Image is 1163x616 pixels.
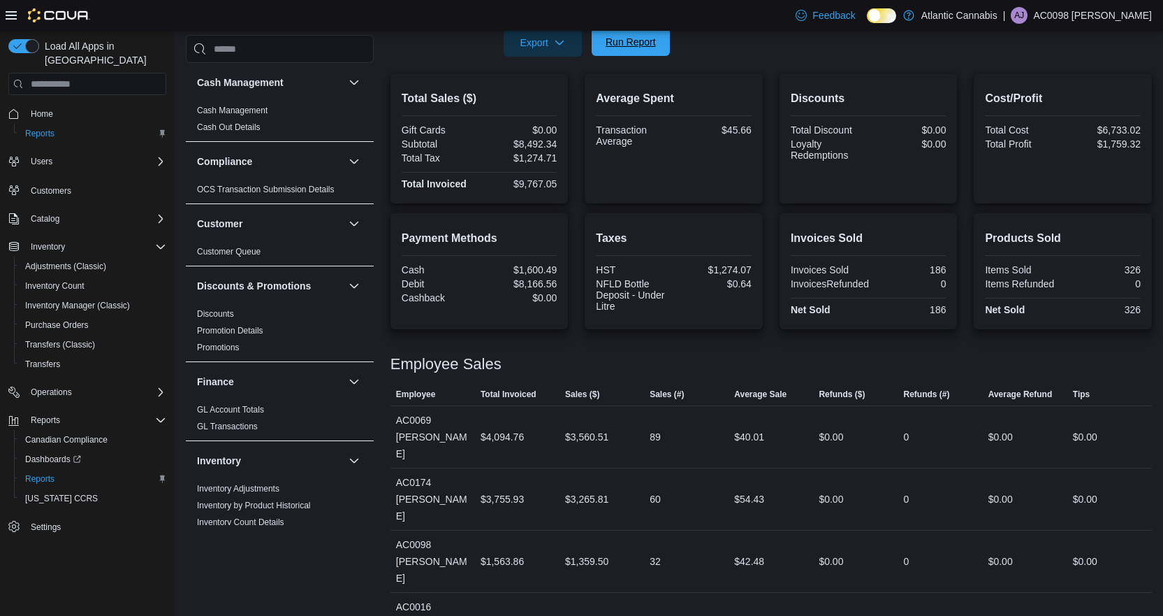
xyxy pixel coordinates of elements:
p: | [1003,7,1006,24]
a: Customers [25,182,77,199]
button: Discounts & Promotions [346,278,363,294]
span: Customers [25,181,166,199]
div: $42.48 [734,553,764,570]
span: Reports [20,125,166,142]
strong: Net Sold [791,304,831,315]
span: Total Invoiced [481,389,536,400]
div: $0.00 [482,124,557,136]
span: Inventory Count [20,278,166,294]
div: $8,492.34 [482,138,557,150]
button: Compliance [197,155,343,169]
a: Dashboards [14,450,172,469]
button: Home [3,103,172,124]
span: Cash Out Details [197,122,261,133]
div: 0 [904,553,909,570]
button: Customers [3,180,172,200]
div: $3,560.51 [565,429,608,445]
a: Transfers (Classic) [20,336,101,353]
span: [US_STATE] CCRS [25,493,98,504]
button: Reports [14,124,172,143]
button: Export [504,29,582,57]
button: Operations [25,384,78,401]
span: OCS Transaction Submission Details [197,184,335,195]
button: Transfers (Classic) [14,335,172,354]
div: $3,755.93 [481,491,524,508]
span: Reports [25,473,54,485]
button: Transfers [14,354,172,374]
h3: Discounts & Promotions [197,279,311,293]
a: Purchase Orders [20,317,94,334]
button: Discounts & Promotions [197,279,343,293]
span: Operations [25,384,166,401]
div: $1,759.32 [1066,138,1141,150]
div: 60 [650,491,661,508]
span: Discounts [197,308,234,320]
a: Canadian Compliance [20,431,113,448]
a: Inventory Manager (Classic) [20,297,136,314]
a: Home [25,106,59,122]
nav: Complex example [8,98,166,573]
div: Compliance [186,181,374,203]
span: Promotions [197,342,240,353]
div: $0.00 [988,491,1013,508]
div: Items Refunded [985,278,1060,289]
div: 0 [1066,278,1141,289]
a: Inventory Adjustments [197,484,279,494]
a: Adjustments (Classic) [20,258,112,275]
a: Transfers [20,356,66,373]
div: $9,767.05 [482,178,557,189]
span: Reports [20,471,166,487]
button: Inventory [3,237,172,257]
div: NFLD Bottle Deposit - Under Litre [596,278,671,312]
button: Run Report [592,28,670,56]
button: Cash Management [197,76,343,89]
div: Transaction Average [596,124,671,147]
span: Inventory Count [25,280,85,292]
button: Catalog [3,209,172,229]
div: $0.00 [988,429,1013,445]
span: Average Sale [734,389,787,400]
button: Adjustments (Classic) [14,257,172,276]
a: Promotion Details [197,326,263,336]
a: [US_STATE] CCRS [20,490,103,507]
button: Compliance [346,153,363,170]
span: Reports [25,412,166,429]
span: Inventory by Product Historical [197,500,311,511]
span: Dashboards [20,451,166,468]
span: GL Account Totals [197,404,264,415]
a: Inventory Count [20,278,90,294]
span: Purchase Orders [25,320,89,331]
span: Catalog [25,210,166,227]
div: $6,733.02 [1066,124,1141,136]
span: Customers [31,185,71,196]
div: $0.00 [1073,491,1097,508]
div: 32 [650,553,661,570]
button: Operations [3,382,172,402]
div: Cash Management [186,102,374,141]
span: Transfers [25,359,60,370]
button: Purchase Orders [14,315,172,335]
h3: Cash Management [197,76,284,89]
a: Cash Management [197,106,268,115]
input: Dark Mode [867,8,896,23]
a: Promotions [197,343,240,352]
div: 186 [871,304,946,315]
span: Inventory Adjustments [197,483,279,494]
span: Feedback [812,8,855,22]
h2: Payment Methods [402,230,557,247]
button: Inventory Manager (Classic) [14,296,172,315]
span: Adjustments (Classic) [25,261,106,272]
span: Catalog [31,213,59,224]
a: GL Transactions [197,422,258,431]
span: Cash Management [197,105,268,116]
div: $0.00 [1073,429,1097,445]
div: $3,265.81 [565,491,608,508]
div: $1,563.86 [481,553,524,570]
div: $8,166.56 [482,278,557,289]
a: Discounts [197,309,234,319]
span: Operations [31,387,72,398]
span: Home [31,108,53,120]
span: Reports [25,128,54,139]
span: Sales (#) [650,389,684,400]
div: 89 [650,429,661,445]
